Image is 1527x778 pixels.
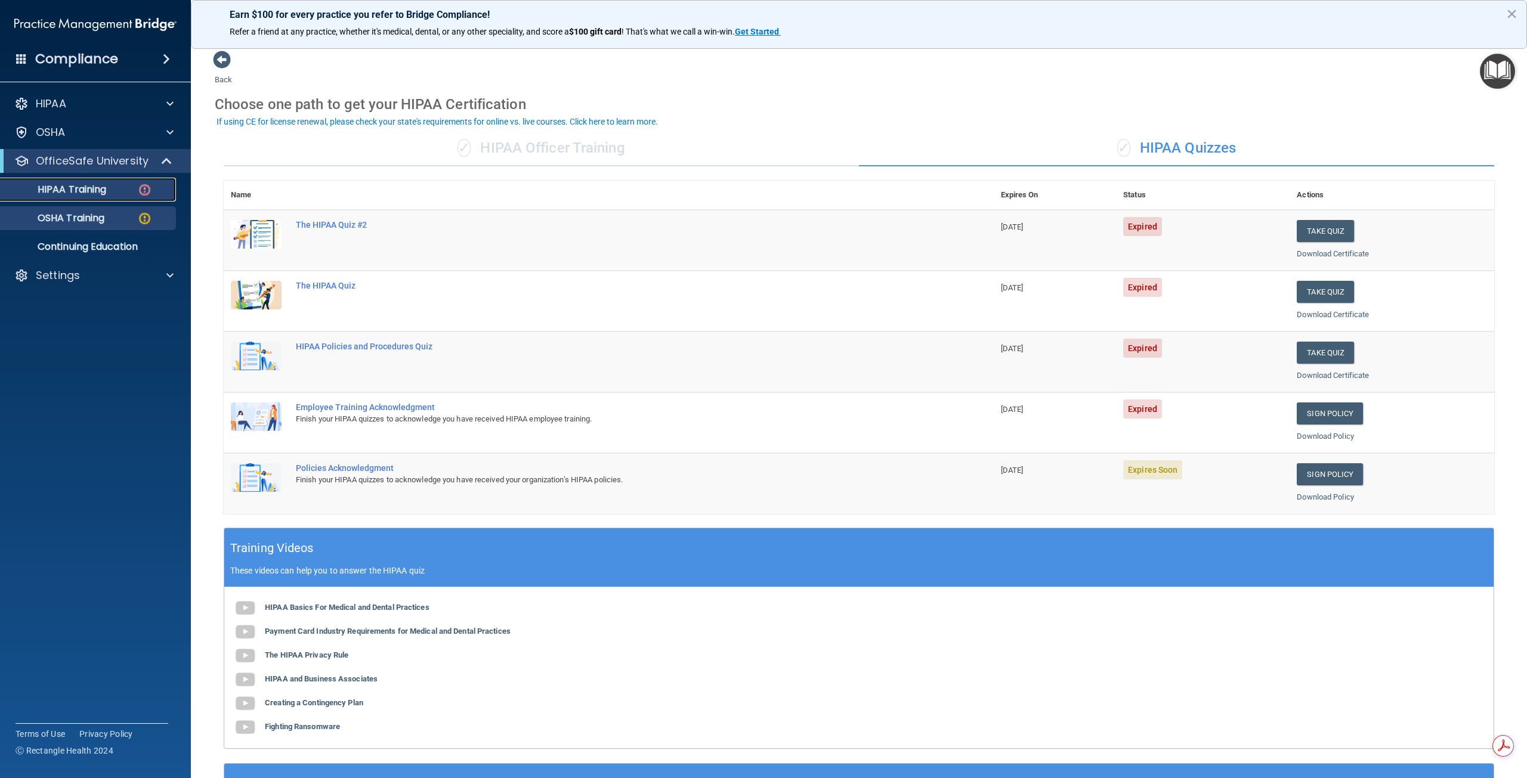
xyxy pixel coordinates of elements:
[215,87,1503,122] div: Choose one path to get your HIPAA Certification
[14,268,174,283] a: Settings
[36,268,80,283] p: Settings
[217,117,658,126] div: If using CE for license renewal, please check your state's requirements for online vs. live cours...
[1297,342,1354,364] button: Take Quiz
[233,692,257,715] img: gray_youtube_icon.38fcd6cc.png
[1001,405,1024,414] span: [DATE]
[1297,492,1354,501] a: Download Policy
[233,620,257,644] img: gray_youtube_icon.38fcd6cc.png
[458,139,471,157] span: ✓
[230,27,569,36] span: Refer a friend at any practice, whether it's medical, dental, or any other speciality, and score a
[230,566,1488,575] p: These videos can help you to answer the HIPAA quiz
[1001,283,1024,292] span: [DATE]
[1297,432,1354,441] a: Download Policy
[14,97,174,111] a: HIPAA
[1001,466,1024,475] span: [DATE]
[1123,460,1182,479] span: Expires Soon
[1001,344,1024,353] span: [DATE]
[16,745,113,757] span: Ⓒ Rectangle Health 2024
[735,27,779,36] strong: Get Started
[8,241,171,253] p: Continuing Education
[859,131,1494,166] div: HIPAA Quizzes
[230,9,1488,20] p: Earn $100 for every practice you refer to Bridge Compliance!
[735,27,781,36] a: Get Started
[215,116,660,128] button: If using CE for license renewal, please check your state's requirements for online vs. live cours...
[1123,278,1162,297] span: Expired
[1290,181,1494,210] th: Actions
[1297,281,1354,303] button: Take Quiz
[296,281,934,290] div: The HIPAA Quiz
[265,698,363,707] b: Creating a Contingency Plan
[233,715,257,739] img: gray_youtube_icon.38fcd6cc.png
[233,644,257,668] img: gray_youtube_icon.38fcd6cc.png
[1001,222,1024,231] span: [DATE]
[994,181,1117,210] th: Expires On
[8,212,104,224] p: OSHA Training
[1123,217,1162,236] span: Expired
[215,61,232,84] a: Back
[265,650,348,659] b: The HIPAA Privacy Rule
[1480,54,1515,89] button: Open Resource Center
[265,627,511,636] b: Payment Card Industry Requirements for Medical and Dental Practices
[14,13,177,36] img: PMB logo
[1116,181,1290,210] th: Status
[1297,402,1363,424] a: Sign Policy
[137,211,152,226] img: warning-circle.0cc9ac19.png
[265,722,340,731] b: Fighting Ransomware
[1297,310,1369,319] a: Download Certificate
[296,220,934,230] div: The HIPAA Quiz #2
[1123,399,1162,419] span: Expired
[14,154,173,168] a: OfficeSafe University
[16,728,65,740] a: Terms of Use
[265,603,429,612] b: HIPAA Basics For Medical and Dental Practices
[36,97,66,111] p: HIPAA
[1506,4,1517,23] button: Close
[233,668,257,692] img: gray_youtube_icon.38fcd6cc.png
[224,181,289,210] th: Name
[36,154,149,168] p: OfficeSafe University
[1117,139,1130,157] span: ✓
[14,125,174,140] a: OSHA
[296,342,934,351] div: HIPAA Policies and Procedures Quiz
[230,538,314,559] h5: Training Videos
[296,402,934,412] div: Employee Training Acknowledgment
[1297,220,1354,242] button: Take Quiz
[296,412,934,426] div: Finish your HIPAA quizzes to acknowledge you have received HIPAA employee training.
[1297,371,1369,380] a: Download Certificate
[569,27,622,36] strong: $100 gift card
[35,51,118,67] h4: Compliance
[296,463,934,473] div: Policies Acknowledgment
[137,182,152,197] img: danger-circle.6113f641.png
[8,184,106,196] p: HIPAA Training
[296,473,934,487] div: Finish your HIPAA quizzes to acknowledge you have received your organization’s HIPAA policies.
[622,27,735,36] span: ! That's what we call a win-win.
[224,131,859,166] div: HIPAA Officer Training
[79,728,133,740] a: Privacy Policy
[265,674,378,683] b: HIPAA and Business Associates
[1123,339,1162,358] span: Expired
[1297,249,1369,258] a: Download Certificate
[233,596,257,620] img: gray_youtube_icon.38fcd6cc.png
[36,125,66,140] p: OSHA
[1297,463,1363,485] a: Sign Policy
